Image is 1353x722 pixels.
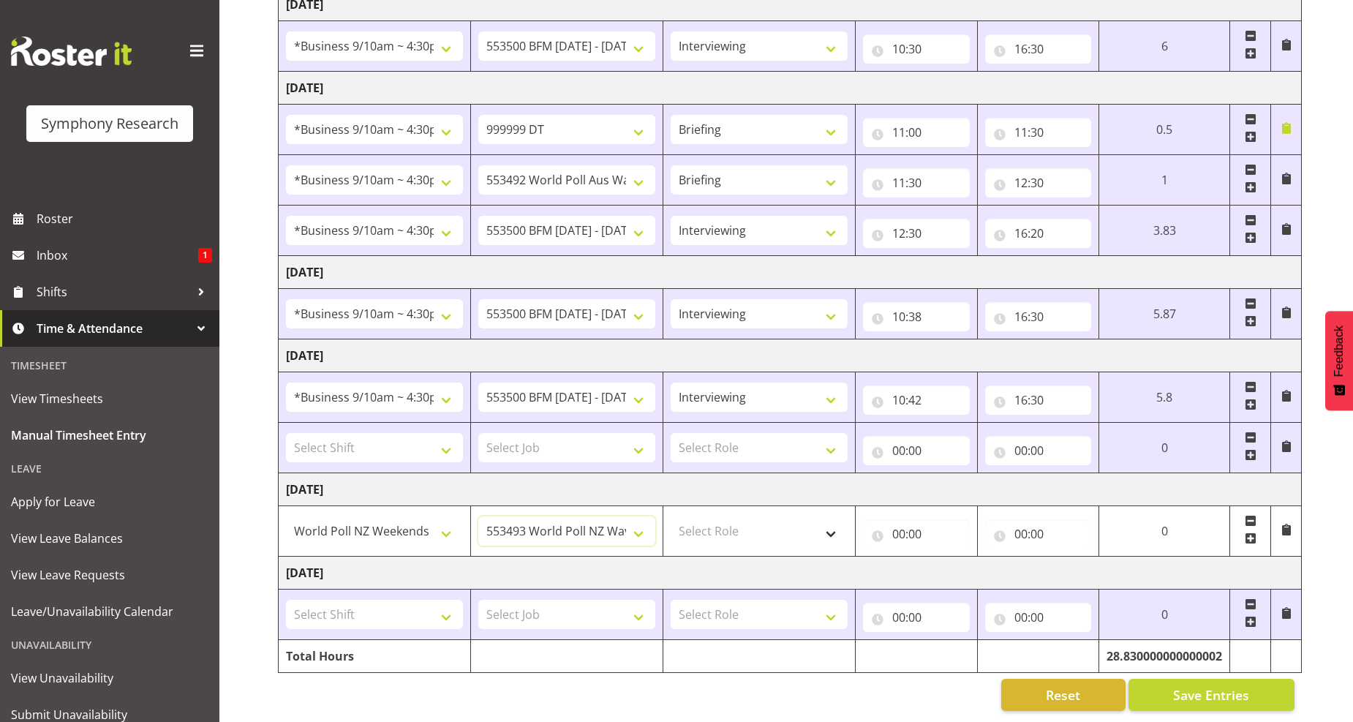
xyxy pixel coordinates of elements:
a: Leave/Unavailability Calendar [4,593,216,630]
button: Reset [1001,679,1126,711]
div: Unavailability [4,630,216,660]
td: [DATE] [279,339,1302,372]
input: Click to select... [863,519,970,549]
a: View Unavailability [4,660,216,696]
input: Click to select... [863,386,970,415]
span: Shifts [37,281,190,303]
span: Time & Attendance [37,317,190,339]
td: 0 [1099,590,1230,640]
span: Apply for Leave [11,491,208,513]
span: View Unavailability [11,667,208,689]
td: 3.83 [1099,206,1230,256]
span: Feedback [1333,326,1346,377]
div: Leave [4,454,216,484]
input: Click to select... [863,118,970,147]
span: View Leave Balances [11,527,208,549]
span: View Timesheets [11,388,208,410]
input: Click to select... [863,219,970,248]
input: Click to select... [985,168,1092,198]
span: Reset [1046,685,1080,704]
td: [DATE] [279,557,1302,590]
td: 6 [1099,21,1230,72]
span: View Leave Requests [11,564,208,586]
td: 0.5 [1099,105,1230,155]
td: 0 [1099,506,1230,557]
a: View Leave Balances [4,520,216,557]
td: 28.830000000000002 [1099,640,1230,673]
td: 5.87 [1099,289,1230,339]
td: [DATE] [279,72,1302,105]
input: Click to select... [863,34,970,64]
span: Manual Timesheet Entry [11,424,208,446]
td: [DATE] [279,473,1302,506]
span: 1 [198,248,212,263]
input: Click to select... [863,302,970,331]
button: Save Entries [1128,679,1294,711]
input: Click to select... [985,603,1092,632]
td: 5.8 [1099,372,1230,423]
td: [DATE] [279,256,1302,289]
img: Rosterit website logo [11,37,132,66]
input: Click to select... [985,118,1092,147]
td: Total Hours [279,640,471,673]
span: Roster [37,208,212,230]
span: Leave/Unavailability Calendar [11,601,208,623]
input: Click to select... [985,34,1092,64]
td: 0 [1099,423,1230,473]
input: Click to select... [985,519,1092,549]
td: 1 [1099,155,1230,206]
input: Click to select... [863,603,970,632]
button: Feedback - Show survey [1325,311,1353,410]
div: Symphony Research [41,113,178,135]
div: Timesheet [4,350,216,380]
input: Click to select... [985,386,1092,415]
span: Save Entries [1173,685,1249,704]
a: Manual Timesheet Entry [4,417,216,454]
a: Apply for Leave [4,484,216,520]
span: Inbox [37,244,198,266]
input: Click to select... [863,436,970,465]
input: Click to select... [985,302,1092,331]
input: Click to select... [863,168,970,198]
a: View Leave Requests [4,557,216,593]
input: Click to select... [985,219,1092,248]
a: View Timesheets [4,380,216,417]
input: Click to select... [985,436,1092,465]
